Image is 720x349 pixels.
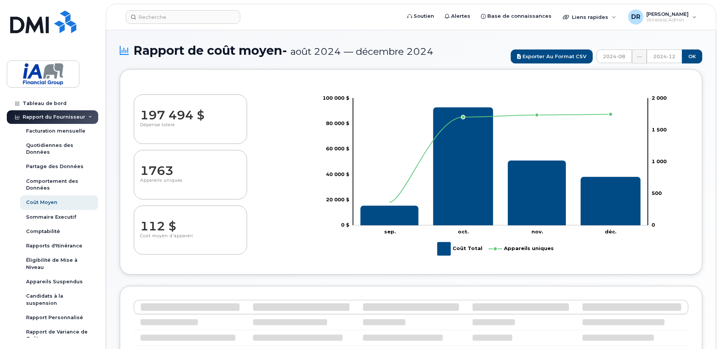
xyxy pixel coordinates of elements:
a: Exporter au format CSV [511,49,593,63]
g: 0 $ [326,197,349,203]
p: Dépense totale [140,122,240,136]
span: - [282,43,287,58]
tspan: 60 000 $ [326,146,349,152]
g: 0 $ [326,120,349,126]
dd: 1763 [140,156,240,178]
g: 0 $ [326,146,349,152]
dd: 112 $ [140,212,241,233]
tspan: 0 [652,222,655,228]
input: FROM [596,49,632,63]
g: 0 $ [326,171,349,177]
dd: 197 494 $ [140,101,240,122]
tspan: 500 [652,190,662,196]
tspan: 100 000 $ [323,95,349,101]
tspan: nov. [532,229,543,235]
tspan: sep. [384,229,396,235]
g: Coût Total [437,239,482,259]
tspan: 1 500 [652,127,667,133]
input: OK [682,49,702,63]
tspan: 1 000 [652,159,667,165]
g: Appareils uniques [488,239,554,259]
tspan: 20 000 $ [326,197,349,203]
tspan: 40 000 $ [326,171,349,177]
input: TO [647,49,682,63]
p: Coût moyen d'appareil [140,233,241,247]
span: août 2024 — décembre 2024 [290,46,434,57]
g: 0 $ [323,95,349,101]
tspan: 0 $ [341,222,349,228]
tspan: 80 000 $ [326,120,349,126]
tspan: déc. [605,229,616,235]
p: Appareils uniques [140,178,240,191]
tspan: oct. [458,229,469,235]
span: Rapport de coût moyen [133,44,434,57]
g: Graphique [323,95,667,259]
tspan: 2 000 [652,95,667,101]
g: Légende [437,239,554,259]
div: — [632,49,647,63]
